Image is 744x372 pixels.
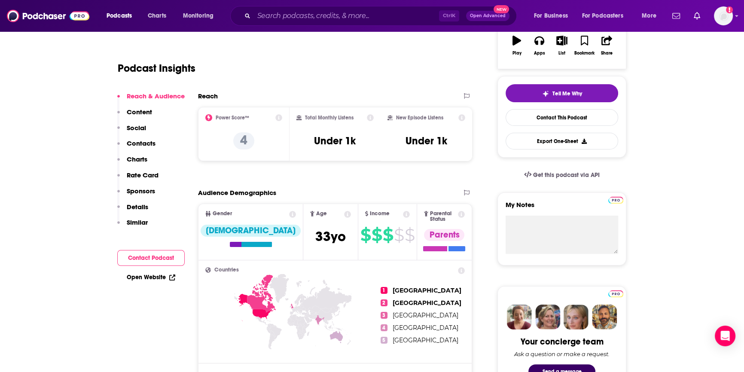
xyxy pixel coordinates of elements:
[148,10,166,22] span: Charts
[507,305,532,329] img: Sydney Profile
[393,336,458,344] span: [GEOGRAPHIC_DATA]
[642,10,656,22] span: More
[405,228,415,242] span: $
[383,228,393,242] span: $
[117,218,148,234] button: Similar
[381,312,387,319] span: 3
[393,324,458,332] span: [GEOGRAPHIC_DATA]
[592,305,617,329] img: Jon Profile
[715,326,735,346] div: Open Intercom Messenger
[316,211,327,216] span: Age
[127,108,152,116] p: Content
[198,189,276,197] h2: Audience Demographics
[608,195,623,204] a: Pro website
[406,134,447,147] h3: Under 1k
[213,211,232,216] span: Gender
[534,10,568,22] span: For Business
[608,290,623,297] img: Podchaser Pro
[542,90,549,97] img: tell me why sparkle
[514,351,610,357] div: Ask a question or make a request.
[690,9,704,23] a: Show notifications dropdown
[127,92,185,100] p: Reach & Audience
[466,11,509,21] button: Open AdvancedNew
[117,187,155,203] button: Sponsors
[142,9,171,23] a: Charts
[396,115,443,121] h2: New Episode Listens
[534,51,545,56] div: Apps
[118,62,195,75] h1: Podcast Insights
[238,6,525,26] div: Search podcasts, credits, & more...
[198,92,218,100] h2: Reach
[394,228,404,242] span: $
[601,51,613,56] div: Share
[305,115,354,121] h2: Total Monthly Listens
[669,9,683,23] a: Show notifications dropdown
[381,324,387,331] span: 4
[506,201,618,216] label: My Notes
[564,305,588,329] img: Jules Profile
[117,203,148,219] button: Details
[381,337,387,344] span: 5
[576,9,636,23] button: open menu
[714,6,733,25] button: Show profile menu
[127,155,147,163] p: Charts
[127,274,175,281] a: Open Website
[533,171,600,179] span: Get this podcast via API
[506,109,618,126] a: Contact This Podcast
[528,30,550,61] button: Apps
[424,229,464,241] div: Parents
[608,197,623,204] img: Podchaser Pro
[314,134,356,147] h3: Under 1k
[117,124,146,140] button: Social
[726,6,733,13] svg: Add a profile image
[551,30,573,61] button: List
[107,10,132,22] span: Podcasts
[370,211,390,216] span: Income
[214,267,239,273] span: Countries
[506,84,618,102] button: tell me why sparkleTell Me Why
[117,171,159,187] button: Rate Card
[558,51,565,56] div: List
[596,30,618,61] button: Share
[636,9,667,23] button: open menu
[183,10,213,22] span: Monitoring
[117,108,152,124] button: Content
[714,6,733,25] span: Logged in as BenLaurro
[521,336,604,347] div: Your concierge team
[494,5,509,13] span: New
[714,6,733,25] img: User Profile
[315,228,346,245] span: 33 yo
[7,8,89,24] img: Podchaser - Follow, Share and Rate Podcasts
[127,171,159,179] p: Rate Card
[439,10,459,21] span: Ctrl K
[127,187,155,195] p: Sponsors
[117,155,147,171] button: Charts
[506,30,528,61] button: Play
[574,51,595,56] div: Bookmark
[608,289,623,297] a: Pro website
[372,228,382,242] span: $
[393,299,461,307] span: [GEOGRAPHIC_DATA]
[127,139,156,147] p: Contacts
[201,225,301,237] div: [DEMOGRAPHIC_DATA]
[216,115,249,121] h2: Power Score™
[127,124,146,132] p: Social
[360,228,371,242] span: $
[101,9,143,23] button: open menu
[573,30,595,61] button: Bookmark
[535,305,560,329] img: Barbara Profile
[381,287,387,294] span: 1
[552,90,582,97] span: Tell Me Why
[528,9,579,23] button: open menu
[233,132,254,149] p: 4
[506,133,618,149] button: Export One-Sheet
[512,51,521,56] div: Play
[517,165,607,186] a: Get this podcast via API
[430,211,457,222] span: Parental Status
[117,92,185,108] button: Reach & Audience
[381,299,387,306] span: 2
[177,9,225,23] button: open menu
[470,14,506,18] span: Open Advanced
[582,10,623,22] span: For Podcasters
